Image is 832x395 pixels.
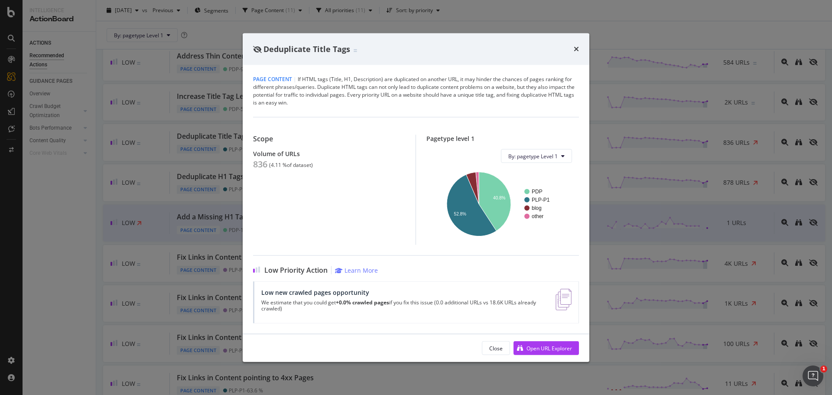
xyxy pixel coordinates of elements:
[264,266,328,274] span: Low Priority Action
[253,46,262,52] div: eye-slash
[261,300,545,312] p: We estimate that you could get if you fix this issue (0.0 additional URLs vs 18.6K URLs already c...
[532,205,542,211] text: blog
[293,75,296,83] span: |
[532,197,550,203] text: PLP-P1
[526,344,572,352] div: Open URL Explorer
[243,33,589,362] div: modal
[489,344,503,352] div: Close
[253,135,405,143] div: Scope
[336,299,389,306] strong: +0.0% crawled pages
[513,341,579,355] button: Open URL Explorer
[433,170,572,238] svg: A chart.
[454,212,466,217] text: 52.8%
[501,149,572,163] button: By: pagetype Level 1
[354,49,357,52] img: Equal
[532,213,543,219] text: other
[556,289,572,310] img: e5DMFwAAAABJRU5ErkJggg==
[532,189,543,195] text: PDP
[253,75,579,107] div: If HTML tags (Title, H1, Description) are duplicated on another URL, it may hinder the chances of...
[253,159,267,170] div: 836
[253,75,292,83] span: Page Content
[335,266,378,274] a: Learn More
[482,341,510,355] button: Close
[344,266,378,274] div: Learn More
[803,366,823,386] iframe: Intercom live chat
[253,150,405,157] div: Volume of URLs
[508,152,558,160] span: By: pagetype Level 1
[820,366,827,372] span: 1
[263,43,350,54] span: Deduplicate Title Tags
[574,43,579,55] div: times
[493,196,505,200] text: 40.8%
[269,162,313,168] div: ( 4.11 % of dataset )
[426,135,579,142] div: Pagetype level 1
[261,289,545,296] div: Low new crawled pages opportunity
